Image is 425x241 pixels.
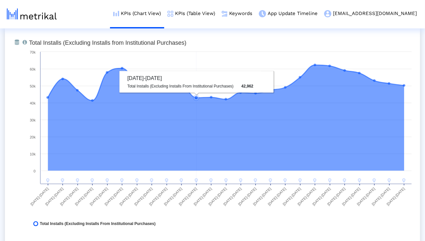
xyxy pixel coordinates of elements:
text: [DATE]-[DATE] [223,187,242,206]
text: [DATE]-[DATE] [119,187,138,206]
text: 40k [30,101,36,105]
text: 60k [30,67,36,71]
img: app-update-menu-icon.png [259,10,266,17]
text: [DATE]-[DATE] [163,187,183,206]
tspan: Total Installs (Excluding Installs from Institutional Purchases) [29,40,186,46]
text: [DATE]-[DATE] [326,187,346,206]
text: [DATE]-[DATE] [386,187,405,206]
img: kpi-table-menu-icon.png [167,11,173,17]
text: [DATE]-[DATE] [74,187,94,206]
text: [DATE]-[DATE] [208,187,227,206]
text: [DATE]-[DATE] [89,187,109,206]
text: 20k [30,135,36,139]
text: [DATE]-[DATE] [267,187,287,206]
text: [DATE]-[DATE] [356,187,376,206]
text: [DATE]-[DATE] [30,187,49,206]
img: kpi-chart-menu-icon.png [113,11,119,16]
text: [DATE]-[DATE] [178,187,197,206]
text: 10k [30,152,36,156]
text: [DATE]-[DATE] [371,187,391,206]
text: [DATE]-[DATE] [252,187,272,206]
img: keywords.png [222,11,228,17]
span: Total Installs (Excluding Installs From Institutional Purchases) [40,221,156,226]
text: [DATE]-[DATE] [134,187,153,206]
text: [DATE]-[DATE] [341,187,361,206]
text: [DATE]-[DATE] [193,187,212,206]
text: 0 [34,169,36,173]
text: 30k [30,118,36,122]
text: 70k [30,50,36,54]
text: [DATE]-[DATE] [104,187,123,206]
text: [DATE]-[DATE] [44,187,64,206]
img: metrical-logo-light.png [7,8,57,20]
text: 50k [30,84,36,88]
text: [DATE]-[DATE] [149,187,168,206]
text: [DATE]-[DATE] [282,187,302,206]
text: [DATE]-[DATE] [59,187,79,206]
text: [DATE]-[DATE] [297,187,316,206]
text: [DATE]-[DATE] [312,187,331,206]
text: [DATE]-[DATE] [237,187,257,206]
img: my-account-menu-icon.png [324,10,331,17]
